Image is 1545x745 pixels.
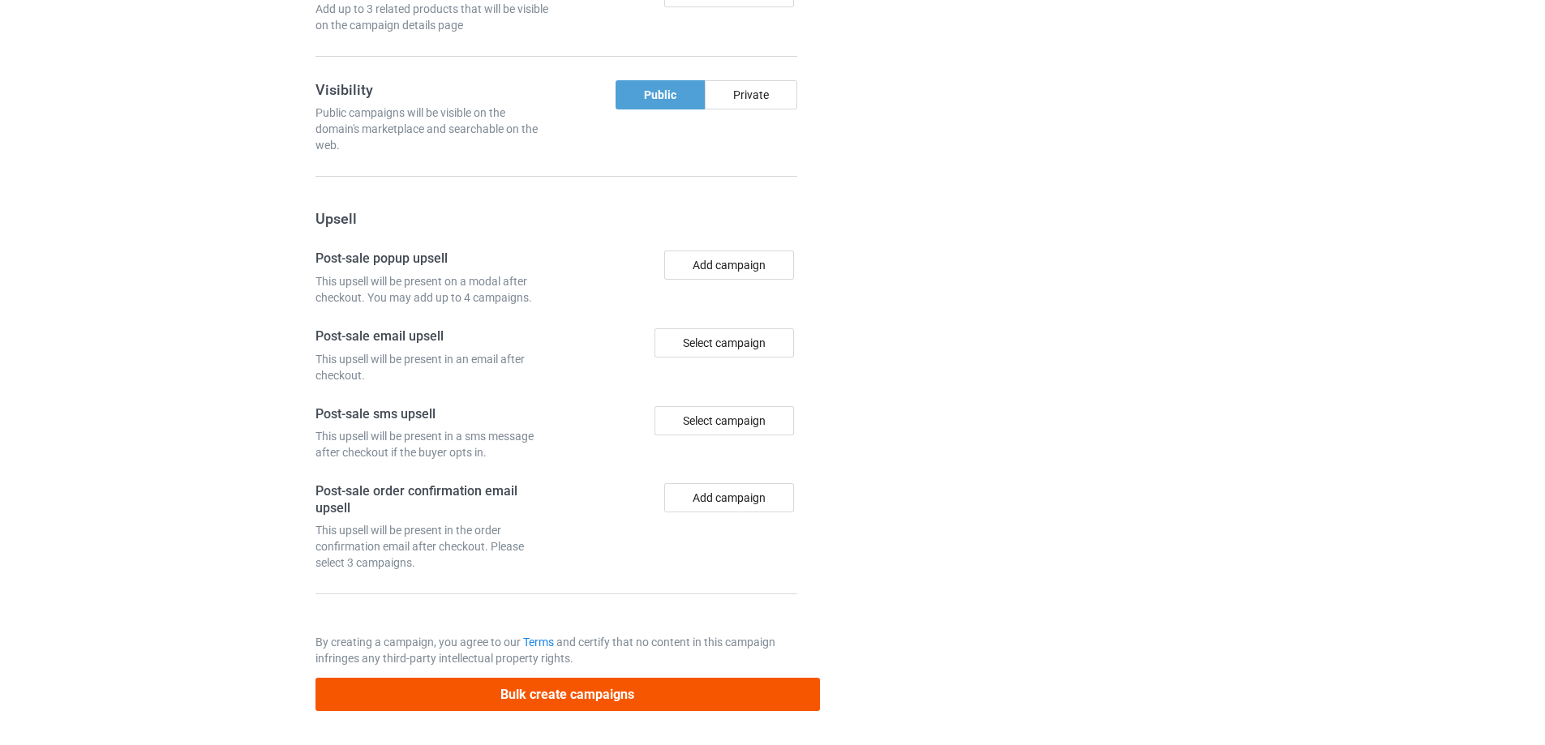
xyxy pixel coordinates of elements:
[315,406,551,423] h4: Post-sale sms upsell
[664,483,794,512] button: Add campaign
[705,80,797,109] div: Private
[523,636,554,649] a: Terms
[616,80,705,109] div: Public
[315,105,551,153] div: Public campaigns will be visible on the domain's marketplace and searchable on the web.
[315,209,797,228] h3: Upsell
[315,351,551,383] div: This upsell will be present in an email after checkout.
[315,634,797,666] p: By creating a campaign, you agree to our and certify that no content in this campaign infringes a...
[664,250,794,280] button: Add campaign
[654,406,794,435] div: Select campaign
[654,328,794,358] div: Select campaign
[315,80,551,99] h3: Visibility
[315,250,551,268] h4: Post-sale popup upsell
[315,483,551,516] h4: Post-sale order confirmation email upsell
[315,428,551,460] div: This upsell will be present in a sms message after checkout if the buyer opts in.
[315,678,820,711] button: Bulk create campaigns
[315,522,551,571] div: This upsell will be present in the order confirmation email after checkout. Please select 3 campa...
[315,328,551,345] h4: Post-sale email upsell
[315,273,551,306] div: This upsell will be present on a modal after checkout. You may add up to 4 campaigns.
[315,1,551,33] div: Add up to 3 related products that will be visible on the campaign details page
